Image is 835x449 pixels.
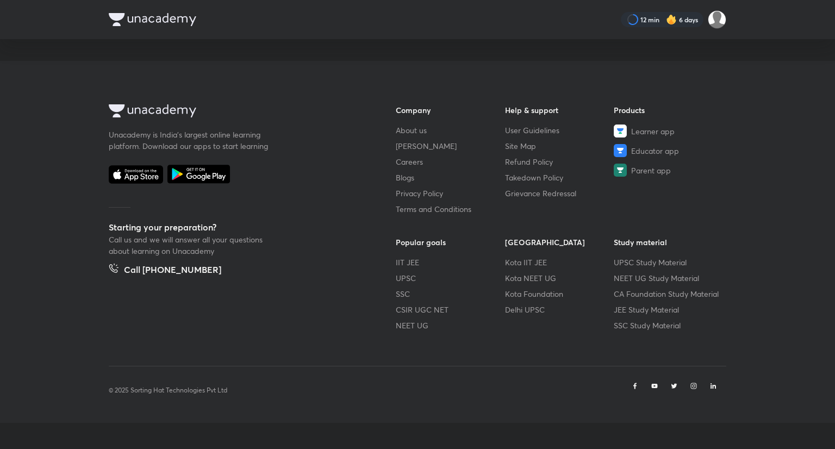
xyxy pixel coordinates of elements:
a: Learner app [614,124,723,138]
a: UPSC [396,272,505,284]
h5: Call [PHONE_NUMBER] [124,263,221,278]
span: Careers [396,156,423,167]
a: Parent app [614,164,723,177]
span: Educator app [631,145,679,157]
h6: Popular goals [396,236,505,248]
a: Takedown Policy [505,172,614,183]
a: Kota NEET UG [505,272,614,284]
img: Company Logo [109,13,196,26]
a: About us [396,124,505,136]
img: Parent app [614,164,627,177]
h6: Company [396,104,505,116]
a: Kota IIT JEE [505,257,614,268]
a: [PERSON_NAME] [396,140,505,152]
a: NEET UG Study Material [614,272,723,284]
a: Company Logo [109,104,361,120]
a: Kota Foundation [505,288,614,300]
a: JEE Study Material [614,304,723,315]
a: Privacy Policy [396,188,505,199]
a: Terms and Conditions [396,203,505,215]
h6: [GEOGRAPHIC_DATA] [505,236,614,248]
a: IIT JEE [396,257,505,268]
p: Unacademy is India’s largest online learning platform. Download our apps to start learning [109,129,272,152]
a: Blogs [396,172,505,183]
a: Delhi UPSC [505,304,614,315]
a: NEET UG [396,320,505,331]
img: Amrendra sharma [708,10,726,29]
img: Learner app [614,124,627,138]
h6: Help & support [505,104,614,116]
a: CA Foundation Study Material [614,288,723,300]
img: streak [666,14,677,25]
h5: Starting your preparation? [109,221,361,234]
p: © 2025 Sorting Hat Technologies Pvt Ltd [109,385,227,395]
a: Educator app [614,144,723,157]
a: Site Map [505,140,614,152]
a: CSIR UGC NET [396,304,505,315]
a: Refund Policy [505,156,614,167]
a: Call [PHONE_NUMBER] [109,263,221,278]
a: SSC Study Material [614,320,723,331]
h6: Study material [614,236,723,248]
a: SSC [396,288,505,300]
a: UPSC Study Material [614,257,723,268]
h6: Products [614,104,723,116]
a: Grievance Redressal [505,188,614,199]
img: Educator app [614,144,627,157]
img: Company Logo [109,104,196,117]
a: Careers [396,156,505,167]
a: User Guidelines [505,124,614,136]
span: Parent app [631,165,671,176]
p: Call us and we will answer all your questions about learning on Unacademy [109,234,272,257]
span: Learner app [631,126,675,137]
